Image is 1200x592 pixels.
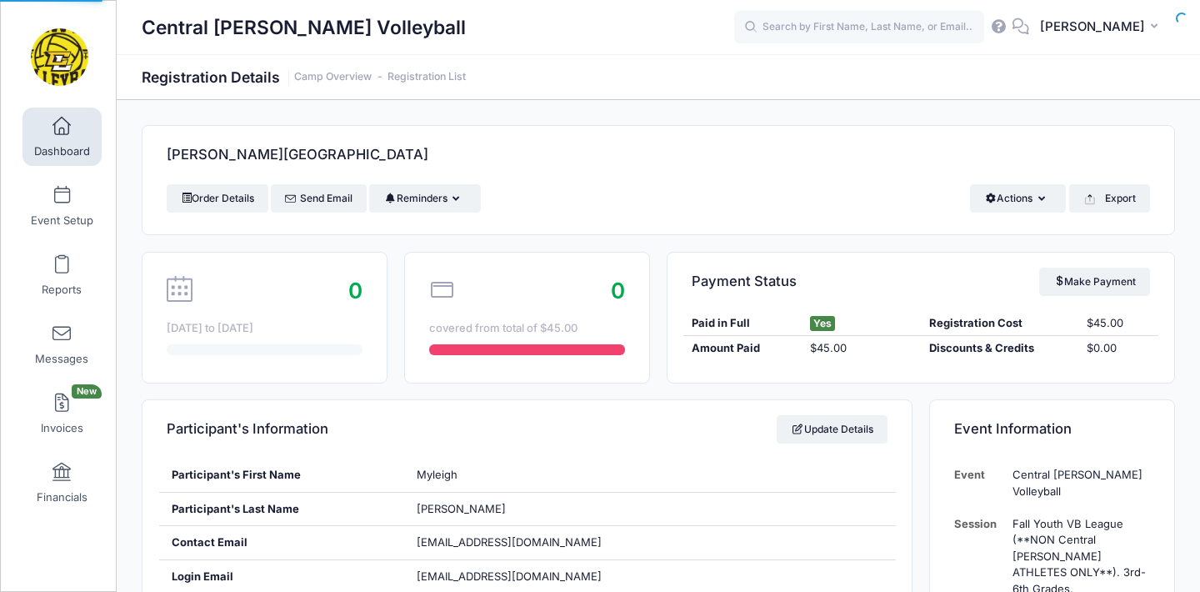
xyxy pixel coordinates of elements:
a: Registration List [387,71,466,83]
span: Reports [42,283,82,297]
span: [PERSON_NAME] [1040,18,1145,36]
td: Central [PERSON_NAME] Volleyball [1005,459,1150,508]
div: Contact Email [159,526,405,559]
span: [PERSON_NAME] [417,502,506,515]
div: Registration Cost [921,315,1079,332]
a: Order Details [167,184,268,213]
button: Actions [970,184,1066,213]
h4: [PERSON_NAME][GEOGRAPHIC_DATA] [167,132,428,179]
a: Send Email [271,184,367,213]
span: Myleigh [417,468,457,481]
a: InvoicesNew [22,384,102,443]
div: Participant's First Name [159,459,405,492]
a: Camp Overview [294,71,372,83]
span: [EMAIL_ADDRESS][DOMAIN_NAME] [417,569,625,585]
span: Dashboard [34,144,90,158]
div: Amount Paid [683,340,802,357]
h1: Registration Details [142,68,466,86]
button: Reminders [369,184,480,213]
img: Central Lee Volleyball [28,26,91,88]
input: Search by First Name, Last Name, or Email... [734,11,984,44]
h4: Event Information [954,406,1072,454]
div: $45.00 [1079,315,1158,332]
div: Participant's Last Name [159,493,405,526]
div: covered from total of $45.00 [429,320,625,337]
span: Yes [810,316,835,331]
a: Update Details [777,415,887,444]
a: Messages [22,315,102,374]
h4: Participant's Information [167,406,328,454]
a: Make Payment [1039,268,1150,296]
button: Export [1069,184,1150,213]
span: Event Setup [31,213,93,228]
div: Discounts & Credits [921,340,1079,357]
span: Invoices [41,421,83,435]
a: Event Setup [22,177,102,235]
span: Financials [37,490,87,504]
h1: Central [PERSON_NAME] Volleyball [142,8,466,47]
h4: Payment Status [692,258,797,305]
a: Dashboard [22,108,102,166]
span: 0 [348,278,362,304]
div: $0.00 [1079,340,1158,357]
a: Reports [22,246,102,304]
span: New [72,384,102,399]
div: $45.00 [802,340,921,357]
div: [DATE] to [DATE] [167,320,362,337]
span: [EMAIL_ADDRESS][DOMAIN_NAME] [417,535,602,549]
span: Messages [35,352,88,366]
td: Event [954,459,1005,508]
a: Central Lee Volleyball [1,18,117,97]
a: Financials [22,454,102,512]
button: [PERSON_NAME] [1029,8,1175,47]
span: 0 [611,278,625,304]
div: Paid in Full [683,315,802,332]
